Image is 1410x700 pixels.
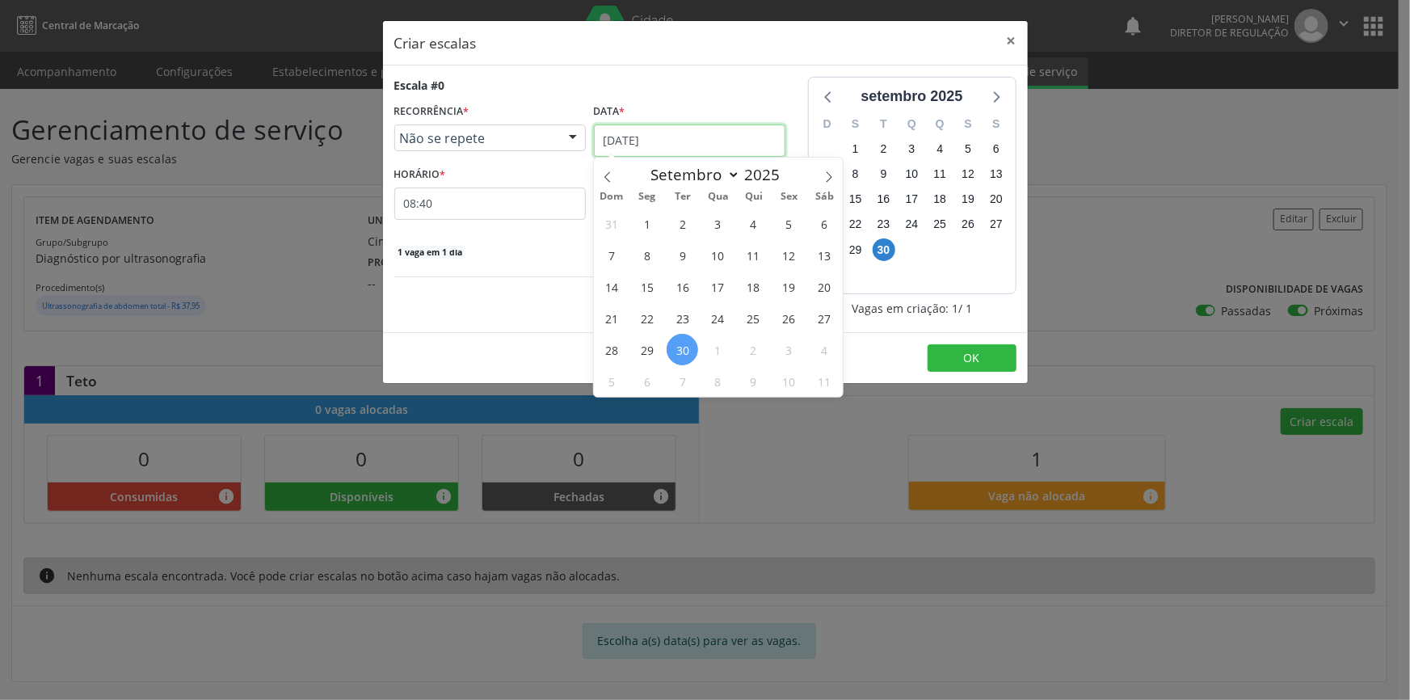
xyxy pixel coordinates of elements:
[596,334,627,365] span: Setembro 28, 2025
[814,112,842,137] div: D
[898,112,926,137] div: Q
[964,350,980,365] span: OK
[667,302,698,334] span: Setembro 23, 2025
[702,208,734,239] span: Setembro 3, 2025
[844,188,867,211] span: segunda-feira, 15 de setembro de 2025
[809,271,840,302] span: Setembro 20, 2025
[957,188,979,211] span: sexta-feira, 19 de setembro de 2025
[400,130,553,146] span: Não se repete
[596,239,627,271] span: Setembro 7, 2025
[926,112,954,137] div: Q
[596,302,627,334] span: Setembro 21, 2025
[928,163,951,186] span: quinta-feira, 11 de setembro de 2025
[702,365,734,397] span: Outubro 8, 2025
[667,334,698,365] span: Setembro 30, 2025
[738,271,769,302] span: Setembro 18, 2025
[957,137,979,160] span: sexta-feira, 5 de setembro de 2025
[667,365,698,397] span: Outubro 7, 2025
[773,239,805,271] span: Setembro 12, 2025
[773,271,805,302] span: Setembro 19, 2025
[665,192,701,202] span: Ter
[738,365,769,397] span: Outubro 9, 2025
[957,163,979,186] span: sexta-feira, 12 de setembro de 2025
[594,192,629,202] span: Dom
[667,271,698,302] span: Setembro 16, 2025
[844,163,867,186] span: segunda-feira, 8 de setembro de 2025
[985,163,1008,186] span: sábado, 13 de setembro de 2025
[667,239,698,271] span: Setembro 9, 2025
[954,112,983,137] div: S
[985,213,1008,236] span: sábado, 27 de setembro de 2025
[928,213,951,236] span: quinta-feira, 25 de setembro de 2025
[596,271,627,302] span: Setembro 14, 2025
[738,208,769,239] span: Setembro 4, 2025
[900,213,923,236] span: quarta-feira, 24 de setembro de 2025
[985,137,1008,160] span: sábado, 6 de setembro de 2025
[740,164,793,185] input: Year
[394,162,446,188] label: HORÁRIO
[738,334,769,365] span: Outubro 2, 2025
[594,124,785,157] input: Selecione uma data
[983,112,1011,137] div: S
[394,32,477,53] h5: Criar escalas
[869,112,898,137] div: T
[702,239,734,271] span: Setembro 10, 2025
[702,334,734,365] span: Outubro 1, 2025
[873,213,895,236] span: terça-feira, 23 de setembro de 2025
[900,163,923,186] span: quarta-feira, 10 de setembro de 2025
[736,192,772,202] span: Qui
[738,302,769,334] span: Setembro 25, 2025
[738,239,769,271] span: Setembro 11, 2025
[394,188,586,220] input: 00:00
[773,302,805,334] span: Setembro 26, 2025
[995,21,1028,61] button: Close
[596,365,627,397] span: Outubro 5, 2025
[844,137,867,160] span: segunda-feira, 1 de setembro de 2025
[809,334,840,365] span: Outubro 4, 2025
[701,192,736,202] span: Qua
[773,334,805,365] span: Outubro 3, 2025
[873,137,895,160] span: terça-feira, 2 de setembro de 2025
[772,192,807,202] span: Sex
[596,208,627,239] span: Agosto 31, 2025
[394,99,469,124] label: RECORRÊNCIA
[957,213,979,236] span: sexta-feira, 26 de setembro de 2025
[594,99,625,124] label: Data
[643,163,740,186] select: Month
[394,77,445,94] div: Escala #0
[900,137,923,160] span: quarta-feira, 3 de setembro de 2025
[702,302,734,334] span: Setembro 24, 2025
[844,213,867,236] span: segunda-feira, 22 de setembro de 2025
[631,271,663,302] span: Setembro 15, 2025
[841,112,869,137] div: S
[667,208,698,239] span: Setembro 2, 2025
[809,239,840,271] span: Setembro 13, 2025
[394,246,465,259] span: 1 vaga em 1 dia
[900,188,923,211] span: quarta-feira, 17 de setembro de 2025
[702,271,734,302] span: Setembro 17, 2025
[631,334,663,365] span: Setembro 29, 2025
[807,192,843,202] span: Sáb
[631,208,663,239] span: Setembro 1, 2025
[873,238,895,261] span: terça-feira, 30 de setembro de 2025
[809,365,840,397] span: Outubro 11, 2025
[928,344,1016,372] button: OK
[854,86,969,108] div: setembro 2025
[844,238,867,261] span: segunda-feira, 29 de setembro de 2025
[928,188,951,211] span: quinta-feira, 18 de setembro de 2025
[873,163,895,186] span: terça-feira, 9 de setembro de 2025
[629,192,665,202] span: Seg
[631,239,663,271] span: Setembro 8, 2025
[958,300,972,317] span: / 1
[985,188,1008,211] span: sábado, 20 de setembro de 2025
[809,208,840,239] span: Setembro 6, 2025
[631,365,663,397] span: Outubro 6, 2025
[773,208,805,239] span: Setembro 5, 2025
[928,137,951,160] span: quinta-feira, 4 de setembro de 2025
[773,365,805,397] span: Outubro 10, 2025
[809,302,840,334] span: Setembro 27, 2025
[808,300,1016,317] div: Vagas em criação: 1
[873,188,895,211] span: terça-feira, 16 de setembro de 2025
[631,302,663,334] span: Setembro 22, 2025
